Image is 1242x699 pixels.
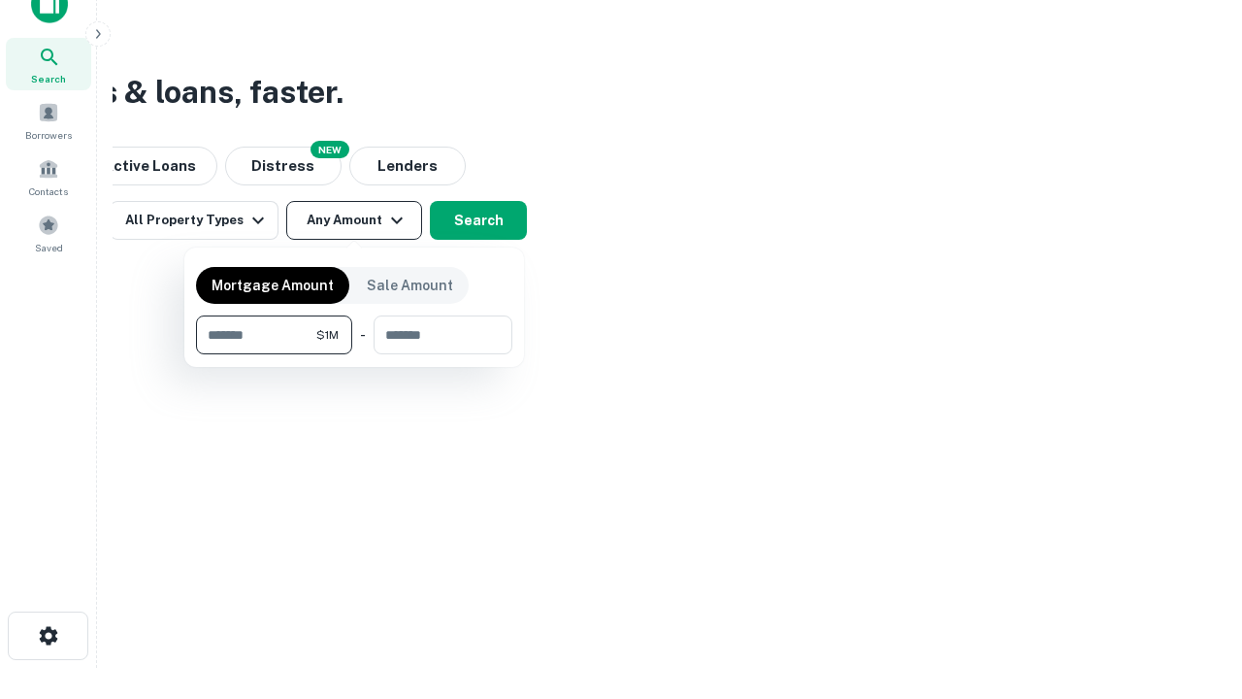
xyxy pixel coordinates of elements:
span: $1M [316,326,339,344]
p: Sale Amount [367,275,453,296]
iframe: Chat Widget [1145,544,1242,637]
p: Mortgage Amount [212,275,334,296]
div: - [360,316,366,354]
